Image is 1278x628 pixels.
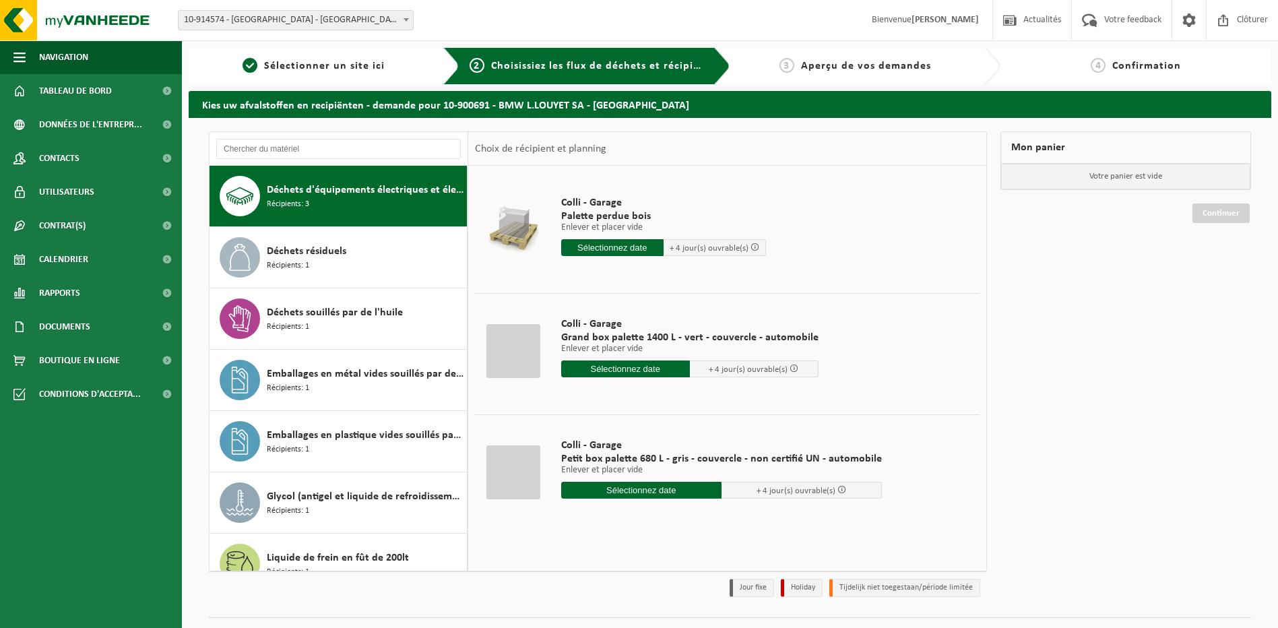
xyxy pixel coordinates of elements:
[561,482,722,499] input: Sélectionnez date
[39,344,120,377] span: Boutique en ligne
[210,472,468,534] button: Glycol (antigel et liquide de refroidissement) in 200l Récipients: 1
[39,108,142,142] span: Données de l'entrepr...
[267,382,309,395] span: Récipients: 1
[189,91,1271,117] h2: Kies uw afvalstoffen en recipiënten - demande pour 10-900691 - BMW L.LOUYET SA - [GEOGRAPHIC_DATA]
[267,550,409,566] span: Liquide de frein en fût de 200lt
[210,227,468,288] button: Déchets résiduels Récipients: 1
[39,209,86,243] span: Contrat(s)
[210,350,468,411] button: Emballages en métal vides souillés par des substances dangereuses Récipients: 1
[561,196,766,210] span: Colli - Garage
[561,223,766,232] p: Enlever et placer vide
[1000,131,1251,164] div: Mon panier
[267,366,464,382] span: Emballages en métal vides souillés par des substances dangereuses
[39,40,88,74] span: Navigation
[1001,164,1250,189] p: Votre panier est vide
[561,439,882,452] span: Colli - Garage
[561,360,690,377] input: Sélectionnez date
[179,11,413,30] span: 10-914574 - LOUYET WATERLOO - WATERLOO
[267,566,309,579] span: Récipients: 1
[781,579,823,597] li: Holiday
[561,317,819,331] span: Colli - Garage
[39,142,79,175] span: Contacts
[243,58,257,73] span: 1
[195,58,433,74] a: 1Sélectionner un site ici
[561,210,766,223] span: Palette perdue bois
[264,61,385,71] span: Sélectionner un site ici
[39,175,94,209] span: Utilisateurs
[801,61,931,71] span: Aperçu de vos demandes
[468,132,613,166] div: Choix de récipient et planning
[267,243,346,259] span: Déchets résiduels
[210,288,468,350] button: Déchets souillés par de l'huile Récipients: 1
[267,321,309,334] span: Récipients: 1
[470,58,484,73] span: 2
[561,466,882,475] p: Enlever et placer vide
[178,10,414,30] span: 10-914574 - LOUYET WATERLOO - WATERLOO
[757,486,835,495] span: + 4 jour(s) ouvrable(s)
[39,243,88,276] span: Calendrier
[267,489,464,505] span: Glycol (antigel et liquide de refroidissement) in 200l
[561,344,819,354] p: Enlever et placer vide
[39,74,112,108] span: Tableau de bord
[829,579,980,597] li: Tijdelijk niet toegestaan/période limitée
[1112,61,1181,71] span: Confirmation
[267,182,464,198] span: Déchets d'équipements électriques et électroniques - Sans tubes cathodiques
[216,139,461,159] input: Chercher du matériel
[912,15,979,25] strong: [PERSON_NAME]
[210,411,468,472] button: Emballages en plastique vides souillés par des substances dangereuses Récipients: 1
[39,276,80,310] span: Rapports
[779,58,794,73] span: 3
[39,310,90,344] span: Documents
[267,259,309,272] span: Récipients: 1
[561,452,882,466] span: Petit box palette 680 L - gris - couvercle - non certifié UN - automobile
[210,534,468,595] button: Liquide de frein en fût de 200lt Récipients: 1
[1192,203,1250,223] a: Continuer
[709,365,788,374] span: + 4 jour(s) ouvrable(s)
[267,505,309,517] span: Récipients: 1
[267,427,464,443] span: Emballages en plastique vides souillés par des substances dangereuses
[210,166,468,227] button: Déchets d'équipements électriques et électroniques - Sans tubes cathodiques Récipients: 3
[267,305,403,321] span: Déchets souillés par de l'huile
[39,377,141,411] span: Conditions d'accepta...
[670,244,748,253] span: + 4 jour(s) ouvrable(s)
[561,239,664,256] input: Sélectionnez date
[561,331,819,344] span: Grand box palette 1400 L - vert - couvercle - automobile
[730,579,774,597] li: Jour fixe
[267,198,309,211] span: Récipients: 3
[491,61,715,71] span: Choisissiez les flux de déchets et récipients
[1091,58,1106,73] span: 4
[267,443,309,456] span: Récipients: 1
